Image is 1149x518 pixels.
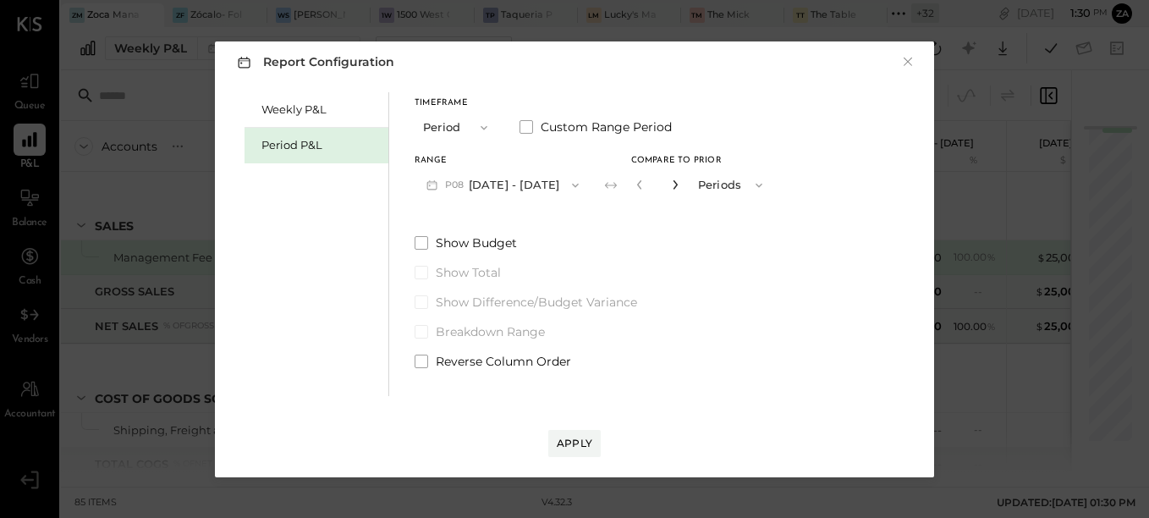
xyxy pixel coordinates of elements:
[445,179,469,192] span: P08
[415,99,499,107] div: Timeframe
[541,118,672,135] span: Custom Range Period
[548,430,601,457] button: Apply
[690,169,774,201] button: Periods
[436,323,545,340] span: Breakdown Range
[234,52,394,73] h3: Report Configuration
[436,294,637,311] span: Show Difference/Budget Variance
[415,169,591,201] button: P08[DATE] - [DATE]
[261,102,380,118] div: Weekly P&L
[436,353,571,370] span: Reverse Column Order
[436,264,501,281] span: Show Total
[631,157,722,165] span: Compare to Prior
[415,112,499,143] button: Period
[436,234,517,251] span: Show Budget
[557,436,592,450] div: Apply
[261,137,380,153] div: Period P&L
[900,53,915,70] button: ×
[415,157,591,165] div: Range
